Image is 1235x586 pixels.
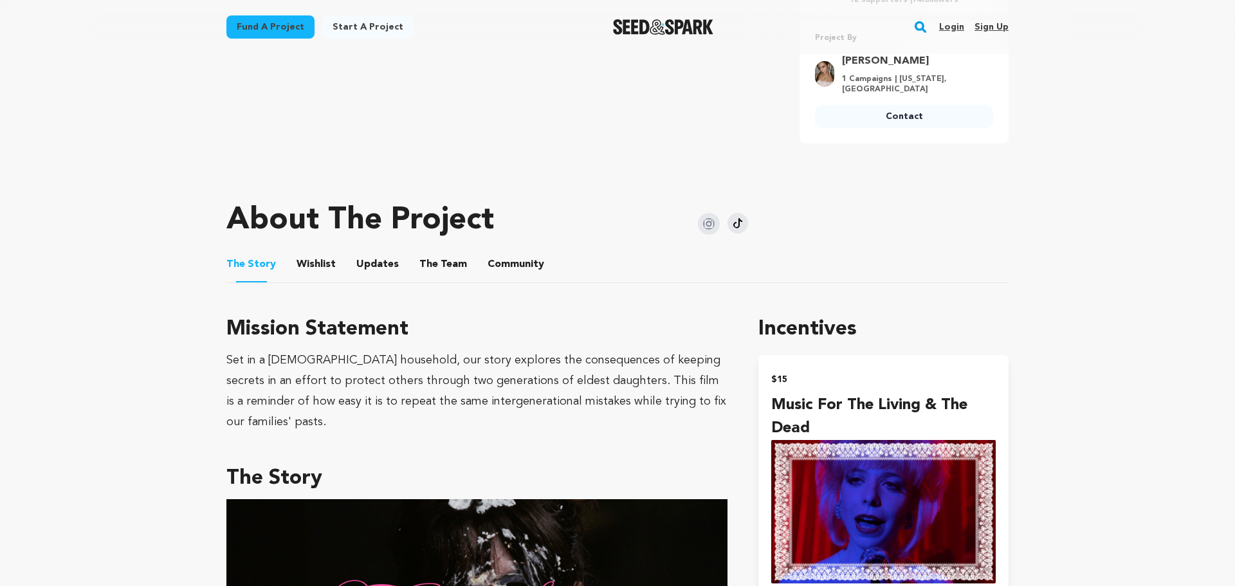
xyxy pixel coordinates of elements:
a: Fund a project [226,15,315,39]
h3: The Story [226,463,727,494]
img: Seed&Spark Tiktok Icon [727,213,748,233]
h1: About The Project [226,205,494,236]
img: incentive [771,440,996,583]
span: The [419,257,438,272]
span: Team [419,257,467,272]
span: Community [488,257,544,272]
span: Story [226,257,276,272]
h4: Music for the Living & the Dead [771,394,996,440]
h1: Incentives [758,314,1009,345]
span: Wishlist [297,257,336,272]
span: Updates [356,257,399,272]
a: Start a project [322,15,414,39]
img: f353599bd2e2e20d.png [815,61,834,87]
a: Seed&Spark Homepage [613,19,714,35]
a: Goto Nicole Alejandra Klein profile [842,53,985,69]
a: Contact [815,105,993,128]
h3: Mission Statement [226,314,727,345]
div: Set in a [DEMOGRAPHIC_DATA] household, our story explores the consequences of keeping secrets in ... [226,350,727,432]
img: Seed&Spark Logo Dark Mode [613,19,714,35]
h2: $15 [771,371,996,389]
a: Login [939,17,964,37]
span: The [226,257,245,272]
a: Sign up [974,17,1009,37]
p: 1 Campaigns | [US_STATE], [GEOGRAPHIC_DATA] [842,74,985,95]
img: Seed&Spark Instagram Icon [698,213,720,235]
